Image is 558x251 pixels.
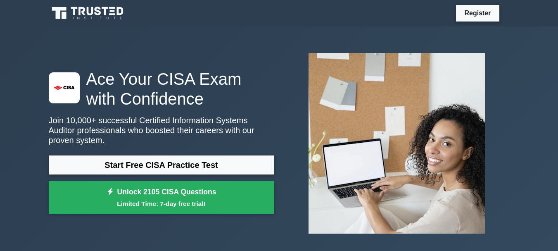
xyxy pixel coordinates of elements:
[59,199,264,208] small: Limited Time: 7-day free trial!
[49,69,274,109] h1: Ace Your CISA Exam with Confidence
[49,115,274,145] p: Join 10,000+ successful Certified Information Systems Auditor professionals who boosted their car...
[49,155,274,175] a: Start Free CISA Practice Test
[49,181,274,214] a: Unlock 2105 CISA QuestionsLimited Time: 7-day free trial!
[459,8,496,18] a: Register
